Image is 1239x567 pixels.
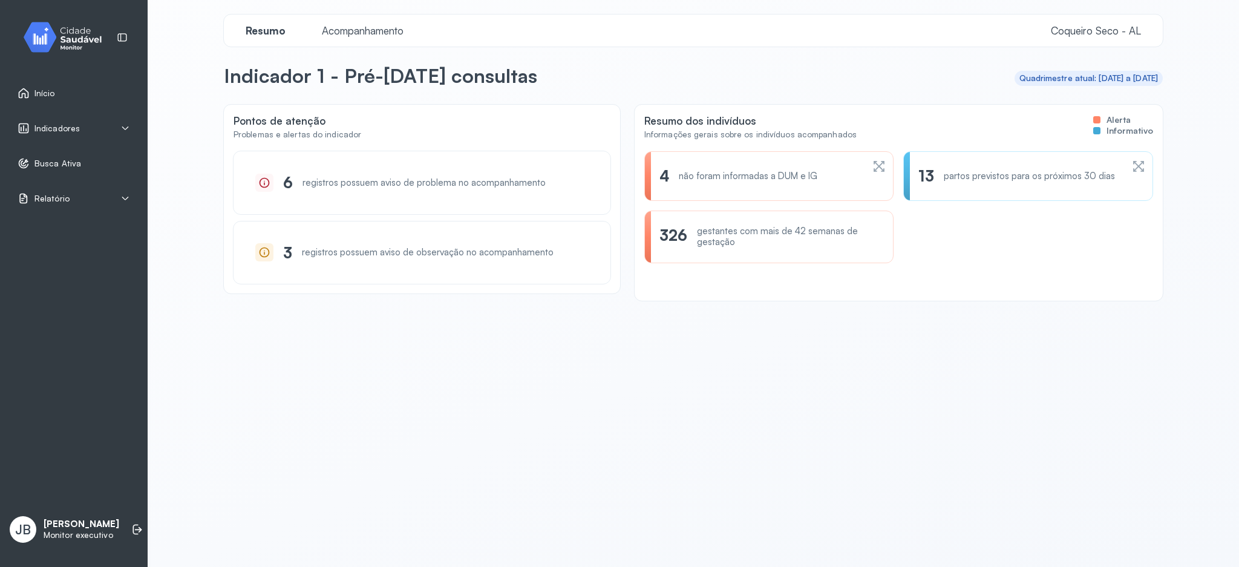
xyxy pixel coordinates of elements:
span: Relatório [34,194,70,204]
span: Início [34,88,55,99]
p: Indicador 1 - Pré-[DATE] consultas [224,64,537,88]
span: Busca Ativa [34,159,81,169]
a: Acompanhamento [310,25,416,37]
div: Problemas e alertas do indicador [234,129,361,140]
a: Resumo [234,25,298,37]
div: partos previstos para os próximos 30 dias [944,171,1115,182]
div: não foram informadas a DUM e IG [679,171,817,182]
div: 326 [659,226,687,249]
span: Resumo [238,24,293,37]
div: 6 [283,173,293,192]
div: 13 [918,166,933,185]
div: Pontos de atenção [234,114,610,151]
div: registros possuem aviso de observação no acompanhamento [302,247,554,258]
span: Indicadores [34,123,80,134]
span: Alerta [1107,114,1131,125]
span: Coqueiro Seco - AL [1051,24,1141,37]
div: 3 [283,243,292,262]
a: Busca Ativa [18,157,130,169]
div: Pontos de atenção [234,114,361,127]
div: 4 [659,166,669,185]
a: Início [18,87,130,99]
span: JB [15,522,31,537]
div: registros possuem aviso de problema no acompanhamento [302,177,546,189]
span: Informativo [1107,125,1153,136]
div: gestantes com mais de 42 semanas de gestação [697,226,878,249]
img: monitor.svg [13,19,122,55]
div: Resumo dos indivíduos [644,114,857,127]
span: Acompanhamento [315,24,411,37]
div: Resumo dos indivíduos [644,114,1153,151]
div: Quadrimestre atual: [DATE] a [DATE] [1019,73,1159,84]
p: [PERSON_NAME] [44,519,119,530]
p: Monitor executivo [44,530,119,540]
div: Informações gerais sobre os indivíduos acompanhados [644,129,857,140]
